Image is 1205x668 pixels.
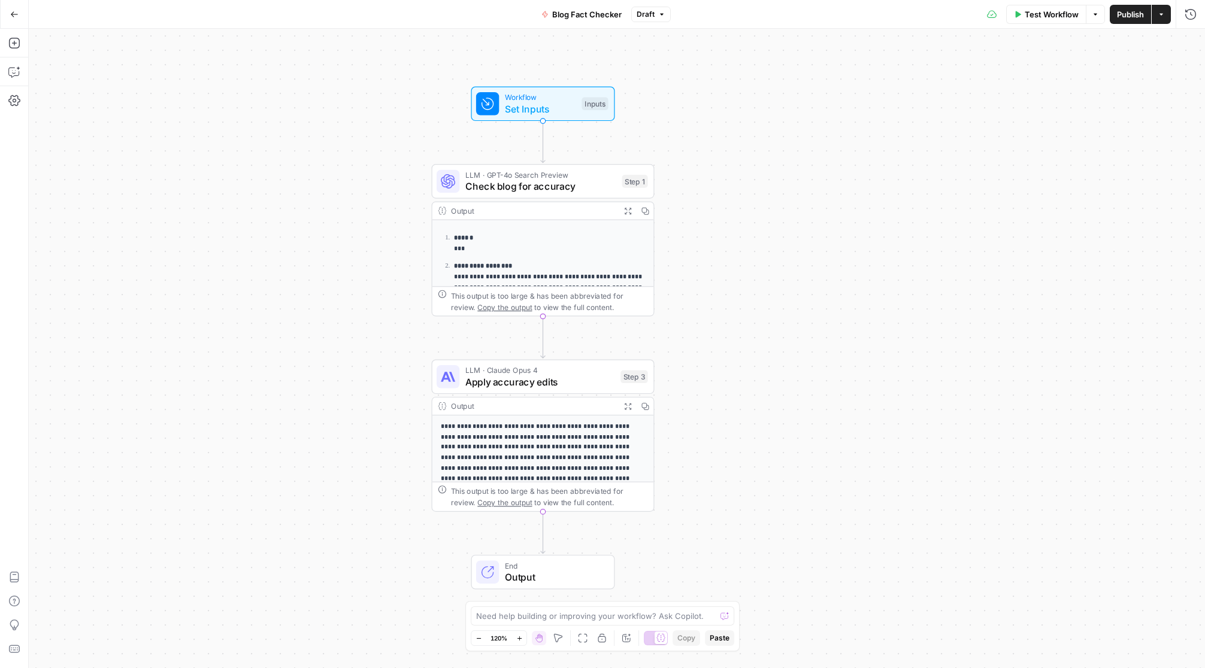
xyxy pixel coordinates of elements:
span: LLM · Claude Opus 4 [465,365,615,376]
g: Edge from step_3 to end [541,512,545,554]
span: Test Workflow [1025,8,1079,20]
span: Copy [677,633,695,643]
span: 120% [491,633,507,643]
div: Output [451,400,615,412]
span: LLM · GPT-4o Search Preview [465,169,616,181]
div: Inputs [582,98,608,111]
span: Draft [637,9,655,20]
g: Edge from start to step_1 [541,121,545,163]
div: Output [451,205,615,217]
div: EndOutput [432,555,655,590]
span: Workflow [505,92,576,103]
span: Check blog for accuracy [465,179,616,193]
button: Test Workflow [1006,5,1086,24]
span: Publish [1117,8,1144,20]
button: Draft [631,7,671,22]
span: End [505,560,602,571]
span: Apply accuracy edits [465,375,615,389]
button: Paste [705,630,734,646]
g: Edge from step_1 to step_3 [541,317,545,359]
div: WorkflowSet InputsInputs [432,87,655,122]
button: Copy [673,630,700,646]
span: Blog Fact Checker [552,8,622,20]
span: Copy the output [477,498,532,506]
span: Paste [710,633,729,643]
span: Copy the output [477,303,532,311]
button: Blog Fact Checker [534,5,629,24]
span: Set Inputs [505,102,576,116]
div: Step 1 [622,175,648,188]
div: Step 3 [620,371,648,384]
span: Output [505,570,602,584]
div: This output is too large & has been abbreviated for review. to view the full content. [451,485,648,508]
div: This output is too large & has been abbreviated for review. to view the full content. [451,290,648,312]
button: Publish [1110,5,1151,24]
